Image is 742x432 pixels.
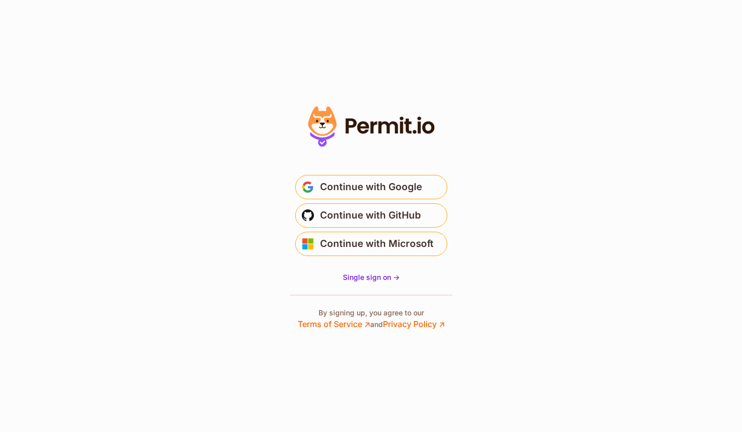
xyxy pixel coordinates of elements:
[320,236,434,252] span: Continue with Microsoft
[295,203,447,228] button: Continue with GitHub
[295,232,447,256] button: Continue with Microsoft
[383,319,445,329] a: Privacy Policy ↗
[343,272,400,282] a: Single sign on ->
[295,175,447,199] button: Continue with Google
[320,207,421,224] span: Continue with GitHub
[320,179,422,195] span: Continue with Google
[343,273,400,281] span: Single sign on ->
[298,319,370,329] a: Terms of Service ↗
[298,308,445,330] p: By signing up, you agree to our and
